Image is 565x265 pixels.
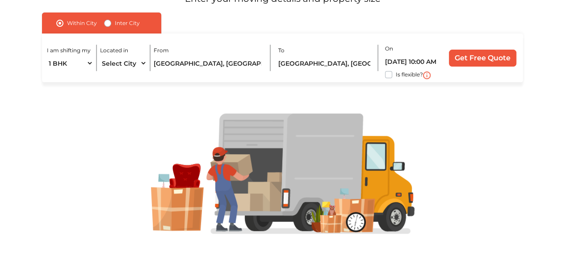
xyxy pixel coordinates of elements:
[115,18,140,29] label: Inter City
[396,69,423,79] label: Is flexible?
[385,45,393,53] label: On
[154,55,264,71] input: Locality
[449,50,516,67] input: Get Free Quote
[67,18,97,29] label: Within City
[423,72,431,79] img: i
[47,46,91,55] label: I am shifting my
[154,46,169,55] label: From
[100,46,128,55] label: Located in
[278,55,372,71] input: Locality
[278,46,285,55] label: To
[385,54,440,69] input: Select date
